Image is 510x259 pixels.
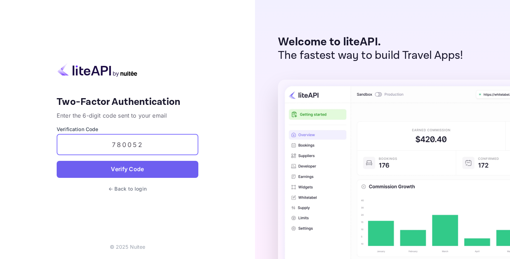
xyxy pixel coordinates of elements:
[278,35,463,49] p: Welcome to liteAPI.
[110,243,146,250] p: © 2025 Nuitee
[104,182,151,196] button: ← Back to login
[57,134,198,155] input: Enter 6-digit code
[57,125,198,133] label: Verification Code
[278,49,463,62] p: The fastest way to build Travel Apps!
[57,96,198,108] h4: Two-Factor Authentication
[57,111,198,120] p: Enter the 6-digit code sent to your email
[57,161,198,178] button: Verify Code
[57,63,138,77] img: liteapi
